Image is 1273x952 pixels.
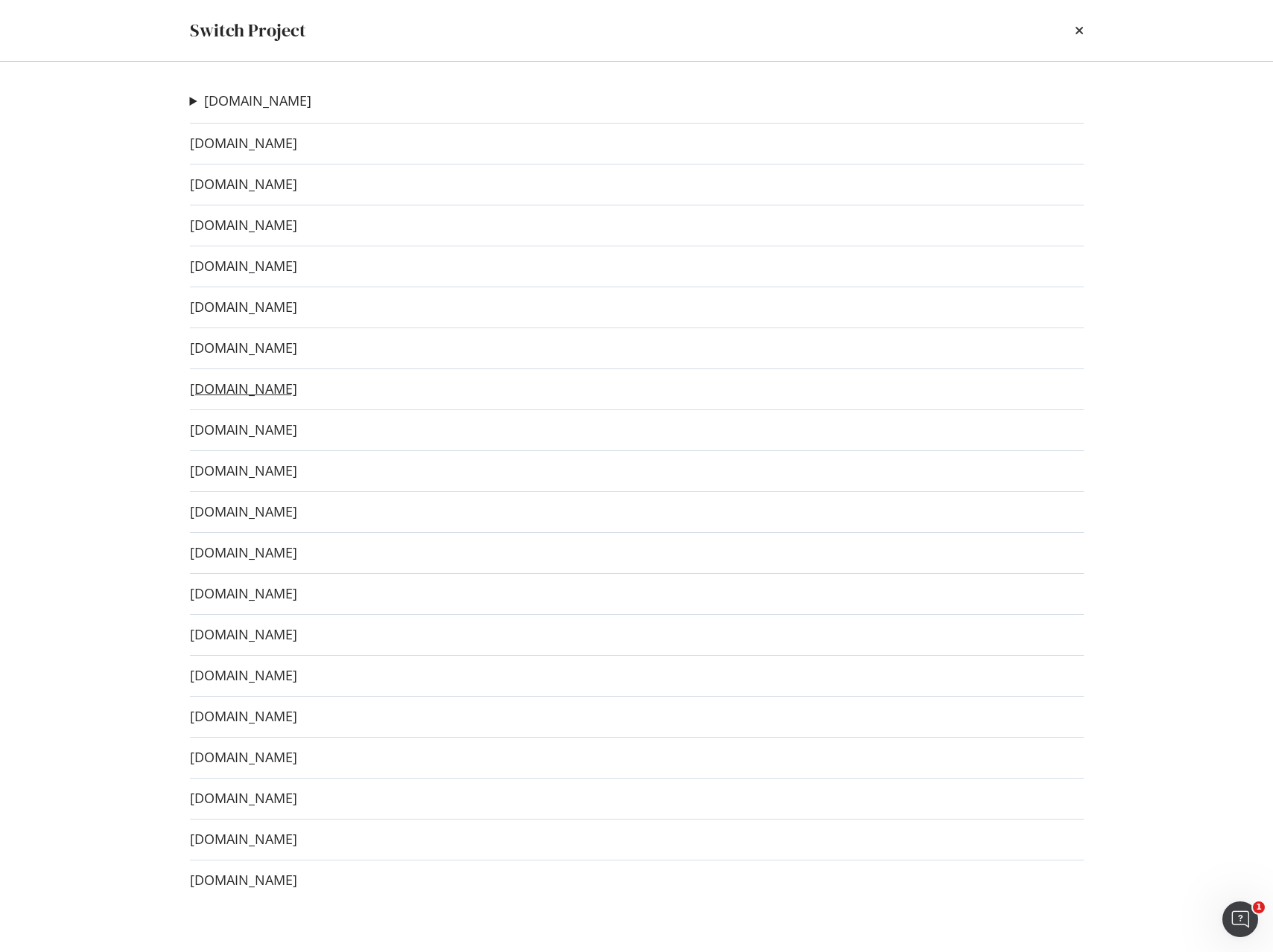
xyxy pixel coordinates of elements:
a: [DOMAIN_NAME] [190,176,297,192]
a: [DOMAIN_NAME] [190,545,297,560]
a: [DOMAIN_NAME] [190,790,297,806]
a: [DOMAIN_NAME] [190,668,297,683]
a: [DOMAIN_NAME] [190,340,297,356]
summary: [DOMAIN_NAME] [190,92,311,111]
a: [DOMAIN_NAME] [190,831,297,847]
a: [DOMAIN_NAME] [190,217,297,233]
a: [DOMAIN_NAME] [190,135,297,151]
a: [DOMAIN_NAME] [190,463,297,479]
div: times [1075,18,1084,43]
a: [DOMAIN_NAME] [190,750,297,765]
iframe: Intercom live chat [1222,901,1258,937]
a: [DOMAIN_NAME] [190,709,297,724]
a: [DOMAIN_NAME] [190,258,297,274]
a: [DOMAIN_NAME] [190,299,297,315]
a: [DOMAIN_NAME] [190,627,297,642]
a: [DOMAIN_NAME] [190,586,297,601]
a: [DOMAIN_NAME] [190,422,297,438]
span: 1 [1253,901,1265,913]
a: [DOMAIN_NAME] [190,504,297,520]
a: [DOMAIN_NAME] [190,381,297,397]
a: [DOMAIN_NAME] [204,93,311,109]
div: Switch Project [190,18,306,43]
a: [DOMAIN_NAME] [190,872,297,888]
